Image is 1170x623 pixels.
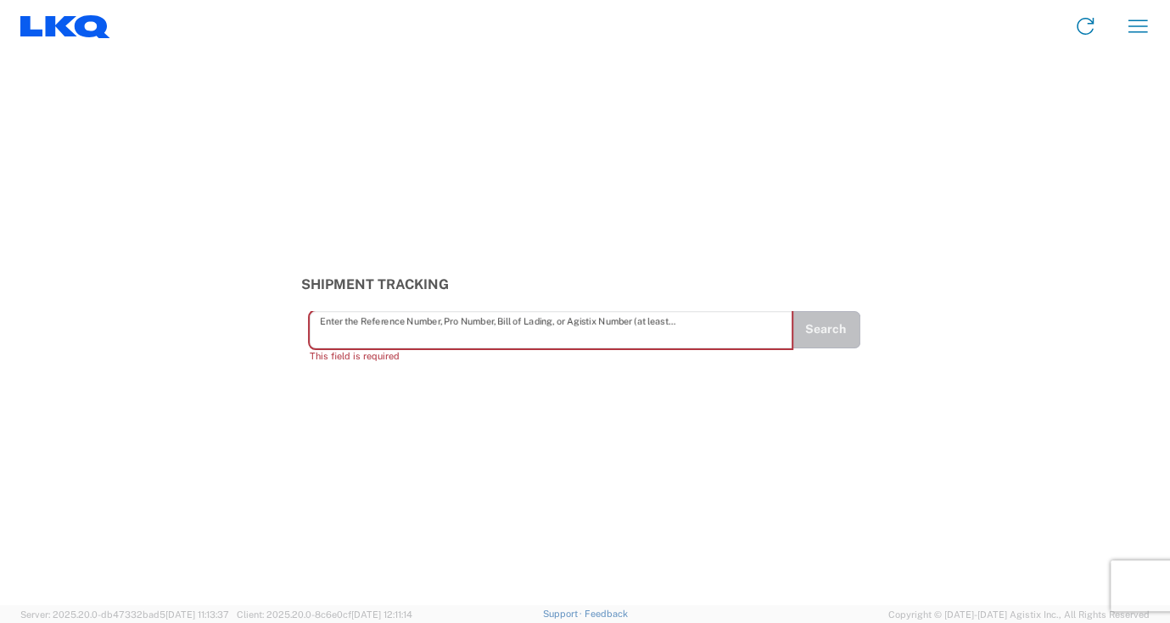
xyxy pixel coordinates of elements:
[301,276,869,292] h3: Shipment Tracking
[237,609,412,620] span: Client: 2025.20.0-8c6e0cf
[888,607,1150,622] span: Copyright © [DATE]-[DATE] Agistix Inc., All Rights Reserved
[542,609,585,619] a: Support
[165,609,229,620] span: [DATE] 11:13:37
[20,609,229,620] span: Server: 2025.20.0-db47332bad5
[585,609,628,619] a: Feedback
[351,609,412,620] span: [DATE] 12:11:14
[310,348,792,364] div: This field is required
